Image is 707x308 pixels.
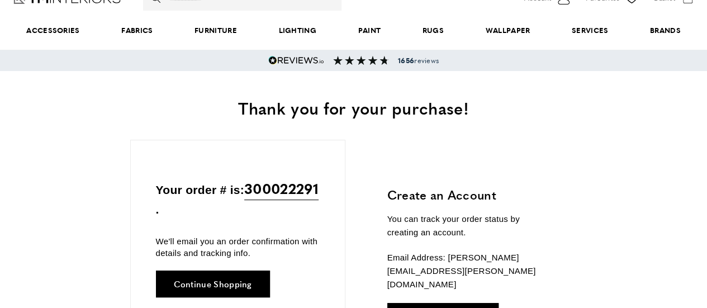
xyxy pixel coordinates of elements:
span: Continue Shopping [174,279,252,288]
p: You can track your order status by creating an account. [387,212,552,239]
span: Thank you for your purchase! [238,96,468,120]
a: Lighting [258,13,337,48]
p: We'll email you an order confirmation with details and tracking info. [156,235,320,259]
a: Furniture [174,13,258,48]
strong: 1656 [398,55,414,65]
a: Fabrics [101,13,174,48]
a: Wallpaper [464,13,551,48]
a: Services [551,13,629,48]
a: Paint [337,13,401,48]
span: reviews [398,56,439,65]
a: Rugs [401,13,464,48]
span: 300022291 [244,177,319,200]
span: Accessories [6,13,101,48]
h3: Create an Account [387,186,552,203]
p: Your order # is: . [156,177,320,219]
img: Reviews section [333,56,389,65]
img: Reviews.io 5 stars [268,56,324,65]
p: Email Address: [PERSON_NAME][EMAIL_ADDRESS][PERSON_NAME][DOMAIN_NAME] [387,251,552,291]
a: Brands [629,13,701,48]
a: Continue Shopping [156,271,270,297]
